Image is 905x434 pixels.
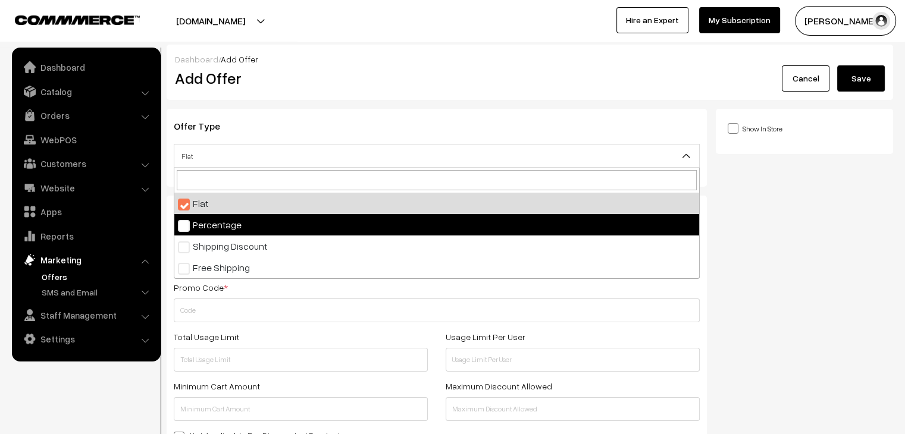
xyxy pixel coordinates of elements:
[174,235,699,257] li: Shipping Discount
[728,122,782,134] label: Show In Store
[174,193,699,214] li: Flat
[616,7,688,33] a: Hire an Expert
[174,214,699,235] li: Percentage
[15,105,156,126] a: Orders
[174,146,699,166] span: Flat
[39,271,156,283] a: Offers
[174,348,428,372] input: Total Usage Limit
[174,298,700,322] input: Code
[15,56,156,78] a: Dashboard
[795,6,896,36] button: [PERSON_NAME]
[782,65,829,92] a: Cancel
[15,153,156,174] a: Customers
[15,81,156,102] a: Catalog
[15,249,156,271] a: Marketing
[446,348,700,372] input: Usage Limit Per User
[699,7,780,33] a: My Subscription
[174,380,260,392] label: Minimum Cart Amount
[446,380,552,392] label: Maximum Discount Allowed
[134,6,287,36] button: [DOMAIN_NAME]
[837,65,885,92] button: Save
[174,331,239,343] label: Total Usage Limit
[446,397,700,421] input: Maximum Discount Allowed
[174,397,428,421] input: Minimum Cart Amount
[15,15,140,24] img: COMMMERCE
[174,281,228,294] label: Promo Code
[174,257,699,278] li: Free Shipping
[15,328,156,350] a: Settings
[15,12,119,26] a: COMMMERCE
[39,286,156,298] a: SMS and Email
[446,331,525,343] label: Usage Limit Per User
[175,69,461,87] h2: Add Offer
[175,54,218,64] a: Dashboard
[174,120,234,132] span: Offer Type
[221,54,258,64] span: Add Offer
[175,53,885,65] div: /
[15,177,156,199] a: Website
[15,201,156,222] a: Apps
[15,129,156,150] a: WebPOS
[15,304,156,326] a: Staff Management
[15,225,156,247] a: Reports
[872,12,890,30] img: user
[174,144,700,168] span: Flat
